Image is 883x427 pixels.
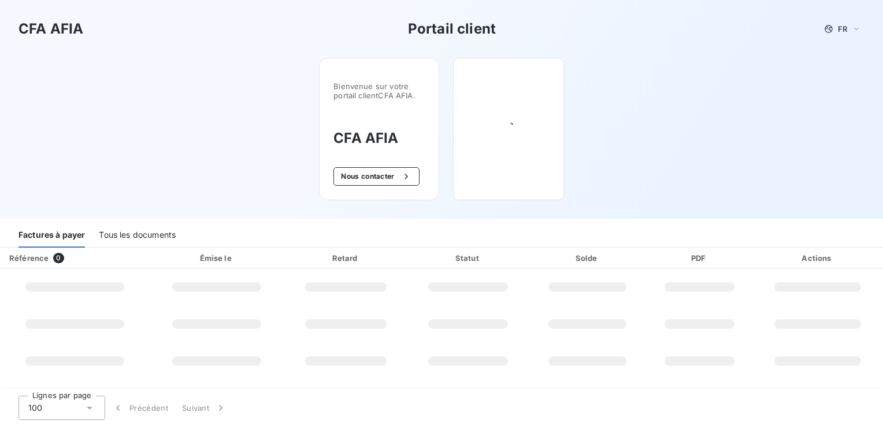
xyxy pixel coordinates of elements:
[333,82,425,100] span: Bienvenue sur votre portail client CFA AFIA .
[175,396,233,420] button: Suivant
[53,253,64,263] span: 0
[9,253,49,263] div: Référence
[531,252,644,264] div: Solde
[18,223,85,248] div: Factures à payer
[410,252,526,264] div: Statut
[838,24,847,34] span: FR
[105,396,175,420] button: Précédent
[755,252,881,264] div: Actions
[333,167,419,186] button: Nous contacter
[333,128,425,149] h3: CFA AFIA
[287,252,406,264] div: Retard
[649,252,750,264] div: PDF
[28,402,42,414] span: 100
[408,19,496,39] h3: Portail client
[152,252,282,264] div: Émise le
[18,19,83,39] h3: CFA AFIA
[99,223,176,248] div: Tous les documents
